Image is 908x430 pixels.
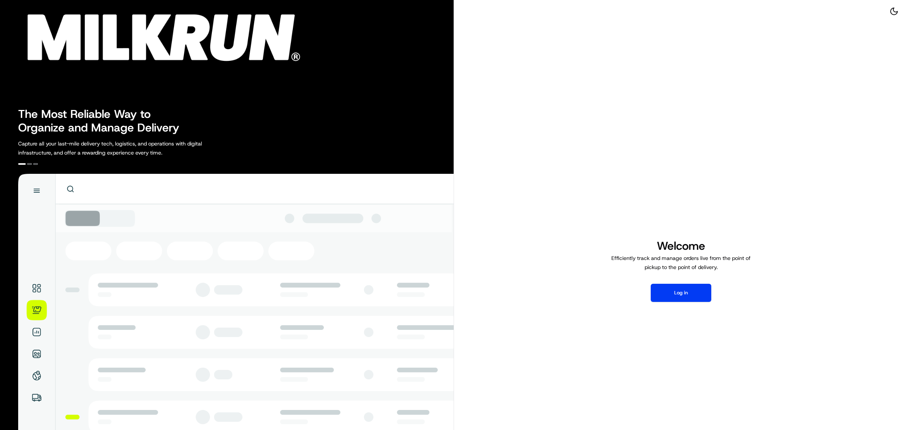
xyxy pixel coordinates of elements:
[608,254,754,272] p: Efficiently track and manage orders live from the point of pickup to the point of delivery.
[651,284,711,302] button: Log in
[608,238,754,254] h1: Welcome
[18,139,236,157] p: Capture all your last-mile delivery tech, logistics, and operations with digital infrastructure, ...
[18,107,188,135] h2: The Most Reliable Way to Organize and Manage Delivery
[5,5,309,65] img: Company Logo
